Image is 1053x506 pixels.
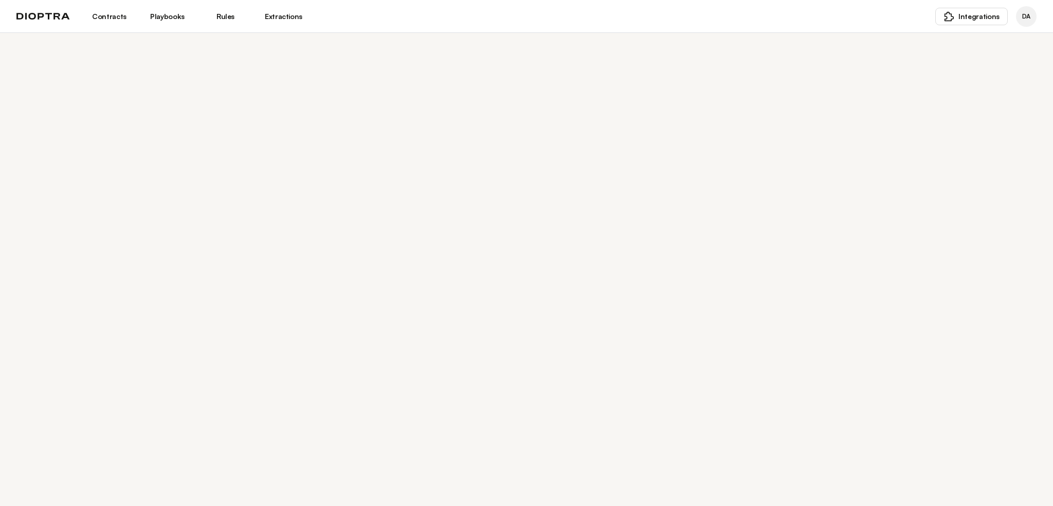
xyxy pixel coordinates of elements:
[16,13,70,20] img: logo
[261,8,306,25] a: Extractions
[958,11,1000,22] span: Integrations
[935,8,1008,25] button: Integrations
[144,8,190,25] a: Playbooks
[944,11,954,22] img: puzzle
[203,8,248,25] a: Rules
[1016,6,1037,27] div: David Adler
[86,8,132,25] a: Contracts
[1022,12,1030,21] span: DA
